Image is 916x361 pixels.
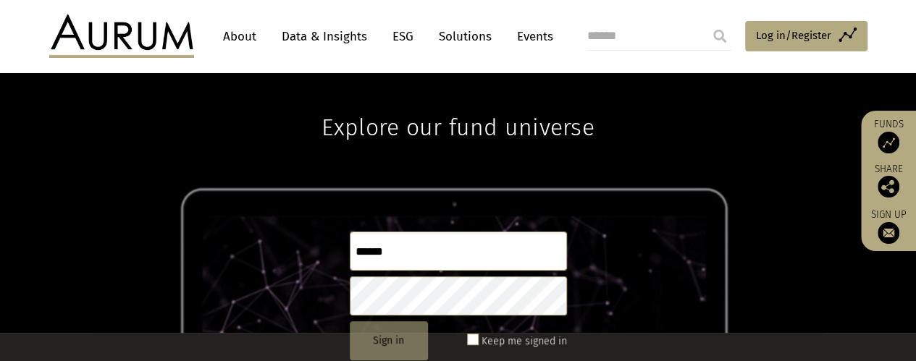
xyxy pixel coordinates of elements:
a: Events [510,23,553,50]
div: Share [868,164,909,198]
span: Log in/Register [756,27,831,44]
a: Funds [868,118,909,153]
button: Sign in [350,321,428,360]
a: About [216,23,264,50]
label: Keep me signed in [482,333,567,350]
img: Access Funds [878,132,899,153]
img: Sign up to our newsletter [878,222,899,244]
h1: Explore our fund universe [322,70,594,141]
img: Aurum [49,14,194,58]
a: Log in/Register [745,21,867,51]
a: ESG [385,23,421,50]
a: Sign up [868,208,909,244]
input: Submit [705,22,734,51]
a: Data & Insights [274,23,374,50]
img: Share this post [878,176,899,198]
a: Solutions [432,23,499,50]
